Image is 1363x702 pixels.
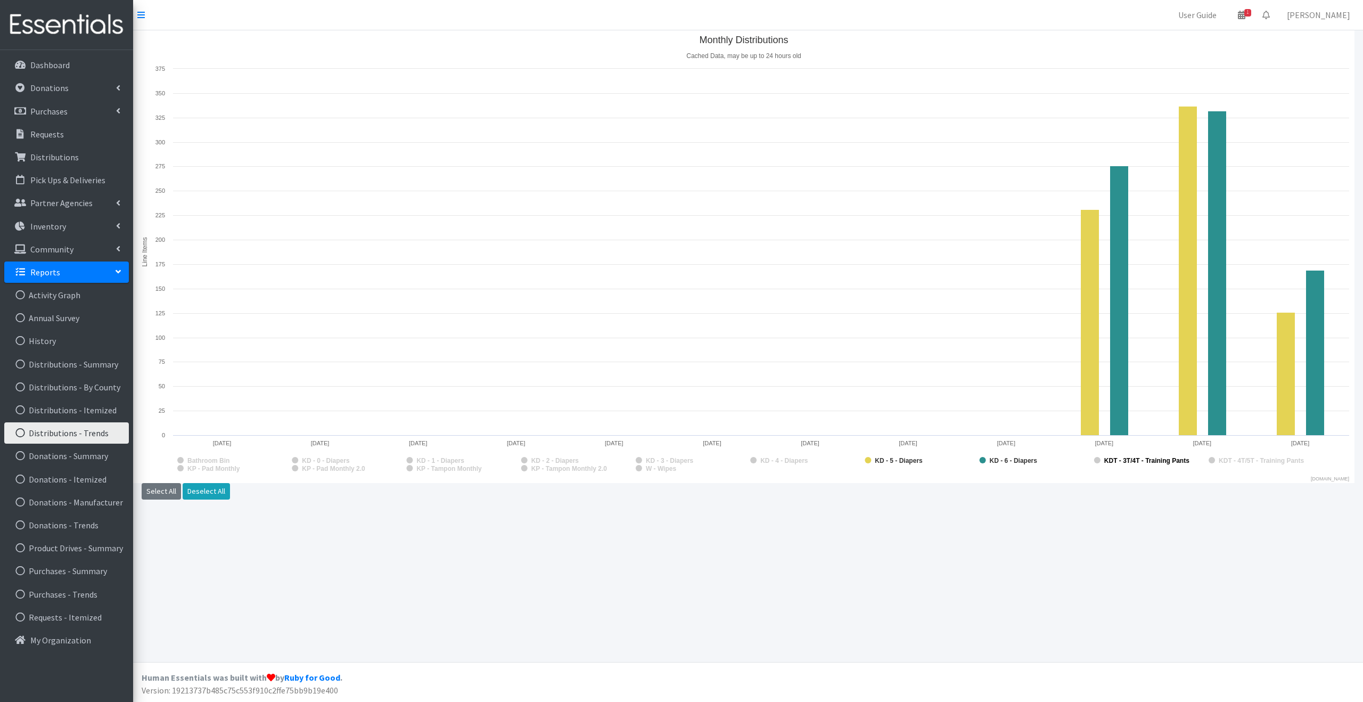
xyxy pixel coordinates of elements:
text: [DATE] [899,440,917,446]
img: HumanEssentials [4,7,129,43]
text: KP - Tampon Monthly [416,465,482,472]
button: Select All [142,483,181,500]
a: My Organization [4,630,129,651]
text: KD - 6 - Diapers [990,457,1038,464]
text: 275 [155,163,165,169]
text: 175 [155,261,165,267]
text: 25 [159,407,165,414]
text: KP - Tampon Monthly 2.0 [531,465,607,472]
a: Pick Ups & Deliveries [4,169,129,191]
a: Dashboard [4,54,129,76]
text: Monthly Distributions [699,35,788,45]
strong: Human Essentials was built with by . [142,672,342,683]
text: KD - 5 - Diapers [875,457,923,464]
a: Requests [4,124,129,145]
text: [DATE] [801,440,819,446]
text: KD - 4 - Diapers [760,457,808,464]
a: [PERSON_NAME] [1278,4,1359,26]
p: Purchases [30,106,68,117]
a: Purchases - Trends [4,584,129,605]
p: Donations [30,83,69,93]
text: Line Items [141,237,149,266]
text: Cached Data, may be up to 24 hours old [686,52,801,60]
text: 100 [155,334,165,341]
text: [DATE] [311,440,330,446]
a: Distributions - By County [4,377,129,398]
a: User Guide [1170,4,1225,26]
text: [DOMAIN_NAME] [1311,476,1349,481]
text: [DATE] [1193,440,1212,446]
text: 300 [155,139,165,145]
a: Product Drives - Summary [4,537,129,559]
p: Reports [30,267,60,277]
p: Dashboard [30,60,70,70]
a: 1 [1229,4,1254,26]
text: 50 [159,383,165,389]
a: Donations - Summary [4,445,129,467]
a: Partner Agencies [4,192,129,214]
text: 200 [155,236,165,243]
text: KD - 3 - Diapers [646,457,694,464]
a: Donations - Manufacturer [4,492,129,513]
span: Version: 19213737b485c75c553f910c2ffe75bb9b19e400 [142,685,338,696]
button: Deselect All [183,483,230,500]
p: My Organization [30,635,91,646]
a: Distributions - Summary [4,354,129,375]
a: Purchases - Summary [4,560,129,582]
span: 1 [1244,9,1251,17]
text: KD - 1 - Diapers [416,457,464,464]
text: [DATE] [507,440,526,446]
p: Inventory [30,221,66,232]
text: 125 [155,310,165,316]
text: 350 [155,90,165,96]
p: Pick Ups & Deliveries [30,175,105,185]
p: Partner Agencies [30,198,93,208]
a: Distributions - Trends [4,422,129,444]
a: Donations [4,77,129,99]
a: Donations - Itemized [4,469,129,490]
text: KD - 2 - Diapers [531,457,579,464]
text: KD - 0 - Diapers [302,457,350,464]
text: KP - Pad Monthly [187,465,240,472]
text: [DATE] [997,440,1015,446]
p: Community [30,244,73,255]
text: [DATE] [409,440,428,446]
a: Activity Graph [4,284,129,306]
text: [DATE] [1291,440,1310,446]
text: 0 [162,432,165,438]
a: Ruby for Good [284,672,340,683]
text: 325 [155,115,165,121]
text: KDT - 3T/4T - Training Pants [1104,457,1189,464]
text: [DATE] [213,440,232,446]
text: 375 [155,66,165,72]
text: 150 [155,285,165,292]
svg: Monthly Distributions [133,30,1354,483]
text: [DATE] [703,440,721,446]
p: Requests [30,129,64,140]
a: Community [4,239,129,260]
a: Distributions [4,146,129,168]
text: 250 [155,187,165,194]
a: Annual Survey [4,307,129,329]
text: Bathroom Bin [187,457,229,464]
text: 75 [159,358,165,365]
a: History [4,330,129,352]
p: Distributions [30,152,79,162]
text: W - Wipes [646,465,677,472]
a: Reports [4,262,129,283]
text: KP - Pad Monthly 2.0 [302,465,365,472]
a: Requests - Itemized [4,607,129,628]
text: 225 [155,212,165,218]
text: KDT - 4T/5T - Training Pants [1219,457,1304,464]
text: [DATE] [1095,440,1113,446]
a: Donations - Trends [4,515,129,536]
a: Purchases [4,101,129,122]
a: Distributions - Itemized [4,399,129,421]
a: Inventory [4,216,129,237]
text: [DATE] [605,440,623,446]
